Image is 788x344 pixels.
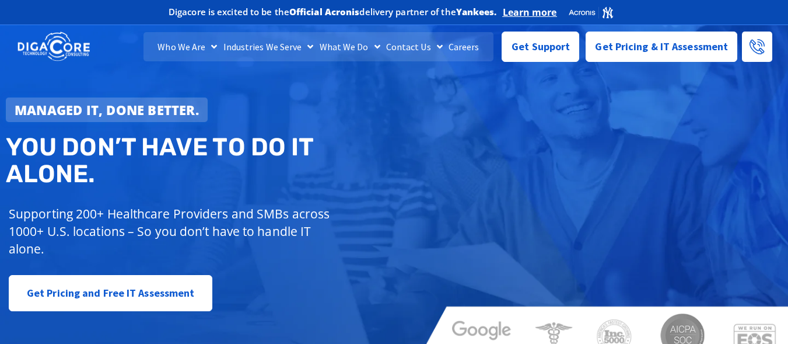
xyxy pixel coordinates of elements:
[595,35,728,58] span: Get Pricing & IT Assessment
[15,101,199,119] strong: Managed IT, done better.
[456,6,497,18] b: Yankees.
[568,6,614,19] img: Acronis
[6,134,403,187] h2: You don’t have to do IT alone.
[143,32,493,61] nav: Menu
[169,8,497,16] h2: Digacore is excited to be the delivery partner of the
[502,32,579,62] a: Get Support
[446,32,482,61] a: Careers
[317,32,383,61] a: What We Do
[586,32,737,62] a: Get Pricing & IT Assessment
[9,275,212,311] a: Get Pricing and Free IT Assessment
[9,205,331,258] p: Supporting 200+ Healthcare Providers and SMBs across 1000+ U.S. locations – So you don’t have to ...
[220,32,317,61] a: Industries We Serve
[289,6,360,18] b: Official Acronis
[512,35,570,58] span: Get Support
[383,32,446,61] a: Contact Us
[17,31,90,62] img: DigaCore Technology Consulting
[155,32,220,61] a: Who We Are
[503,6,557,18] a: Learn more
[6,98,208,122] a: Managed IT, done better.
[27,282,194,305] span: Get Pricing and Free IT Assessment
